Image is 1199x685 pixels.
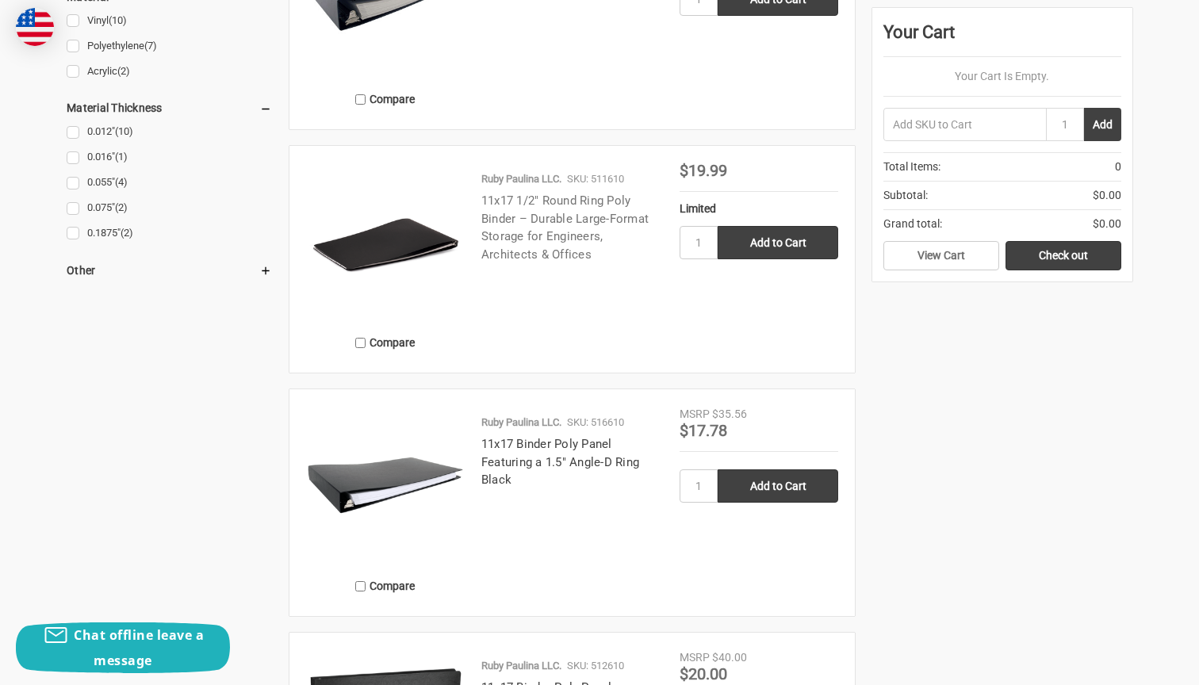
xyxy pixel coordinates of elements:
span: (1) [115,151,128,163]
h5: Other [67,261,272,280]
span: (2) [117,65,130,77]
button: Chat offline leave a message [16,622,230,673]
input: Add SKU to Cart [883,108,1046,141]
img: 11x17 1/2" Round Ring Poly Binder – Durable Large-Format Storage for Engineers, Architects & Offices [306,163,465,321]
a: 0.1875" [67,223,272,244]
span: (10) [115,125,133,137]
a: 11x17 Binder Poly Panel Featuring a 1.5" Angle-D Ring Black [481,437,639,487]
input: Add to Cart [718,469,838,503]
span: $0.00 [1093,187,1121,204]
h5: Material Thickness [67,98,272,117]
input: Compare [355,581,366,591]
input: Compare [355,338,366,348]
div: MSRP [680,649,710,666]
span: Total Items: [883,159,940,175]
span: 0 [1115,159,1121,175]
label: Compare [306,330,465,356]
p: SKU: 511610 [567,171,624,187]
span: $17.78 [680,421,727,440]
a: View Cart [883,241,999,271]
span: $40.00 [712,651,747,664]
span: Subtotal: [883,187,928,204]
p: Ruby Paulina LLC. [481,658,561,674]
span: Grand total: [883,216,942,232]
label: Compare [306,573,465,599]
span: (4) [115,176,128,188]
span: Chat offline leave a message [74,626,204,669]
a: 0.055" [67,172,272,193]
div: Limited [680,201,838,217]
span: $0.00 [1093,216,1121,232]
p: Ruby Paulina LLC. [481,415,561,431]
img: 11x17 Binder Poly Panel Featuring a 1.5" Angle-D Ring Black [306,406,465,564]
a: Acrylic [67,61,272,82]
a: 0.016" [67,147,272,168]
input: Compare [355,94,366,105]
span: $35.56 [712,408,747,420]
span: $20.00 [680,664,727,683]
input: Add to Cart [718,226,838,259]
a: 0.012" [67,121,272,143]
div: MSRP [680,406,710,423]
span: (7) [144,40,157,52]
button: Add [1084,108,1121,141]
img: duty and tax information for United States [16,8,54,46]
p: SKU: 516610 [567,415,624,431]
a: Check out [1006,241,1121,271]
a: 11x17 1/2" Round Ring Poly Binder – Durable Large-Format Storage for Engineers, Architects & Offices [481,193,649,262]
span: (2) [121,227,133,239]
a: Vinyl [67,10,272,32]
p: SKU: 512610 [567,658,624,674]
span: $19.99 [680,161,727,180]
span: (2) [115,201,128,213]
a: Polyethylene [67,36,272,57]
div: Your Cart [883,19,1121,57]
p: Ruby Paulina LLC. [481,171,561,187]
span: (10) [109,14,127,26]
a: 0.075" [67,197,272,219]
label: Compare [306,86,465,113]
p: Your Cart Is Empty. [883,68,1121,85]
